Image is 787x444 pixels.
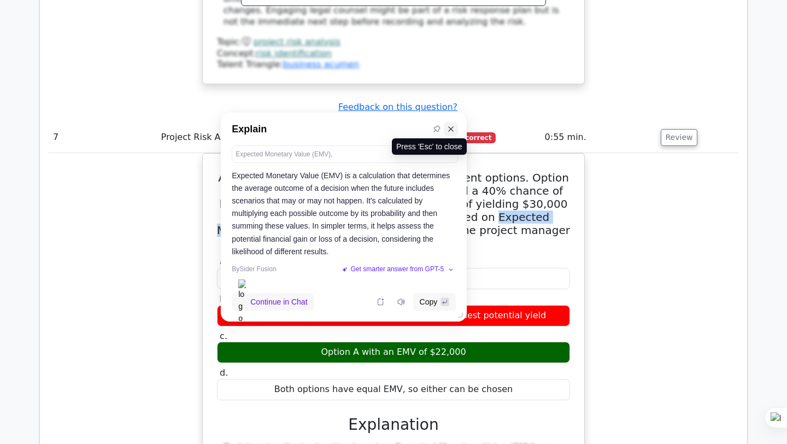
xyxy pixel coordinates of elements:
[217,37,570,71] div: Talent Triangle:
[661,129,698,146] button: Review
[220,256,228,267] span: a.
[256,48,332,59] a: risk identification
[220,331,227,341] span: c.
[217,268,570,289] div: Option B with an EMV of $20,000
[454,132,496,143] span: Incorrect
[217,48,570,60] div: Concept:
[216,171,571,250] h5: A project manager is evaluating two investment options. Option A has a 60% chance of yielding $50...
[217,342,570,363] div: Option A with an EMV of $22,000
[283,59,359,69] a: business acumen
[217,379,570,400] div: Both options have equal EMV, so either can be chosen
[157,122,333,153] td: Project Risk Analysis
[49,122,157,153] td: 7
[224,416,563,434] h3: Explanation
[254,37,340,47] a: project risk analysis
[217,305,570,326] div: Option A with an EMV of $30,000, as it has the highest potential yield
[220,294,228,304] span: b.
[541,122,656,153] td: 0:55 min.
[220,367,228,378] span: d.
[338,102,457,112] a: Feedback on this question?
[217,37,570,48] div: Topic:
